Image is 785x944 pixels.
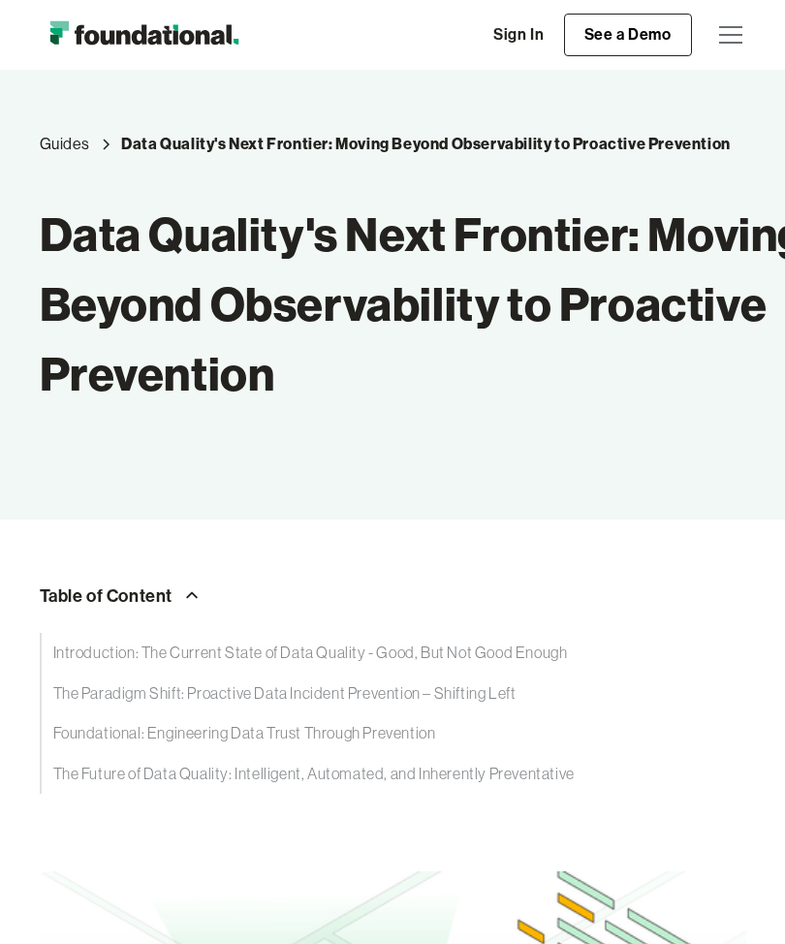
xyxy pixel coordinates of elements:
[121,132,731,157] a: Data Quality's Next Frontier: Moving Beyond Observability to Proactive Prevention
[40,582,173,611] div: Table of Content
[474,15,563,55] a: Sign In
[40,16,248,54] a: home
[40,754,746,795] a: The Future of Data Quality: Intelligent, Automated, and Inherently Preventative
[40,132,91,157] a: Guides
[40,16,248,54] img: Foundational Logo
[40,713,746,754] a: Foundational: Engineering Data Trust Through Prevention
[40,633,746,674] a: Introduction: The Current State of Data Quality - Good, But Not Good Enough
[180,583,204,607] img: Arrow
[707,12,746,58] div: menu
[40,674,746,714] a: The Paradigm Shift: Proactive Data Incident Prevention – Shifting Left
[564,14,692,56] a: See a Demo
